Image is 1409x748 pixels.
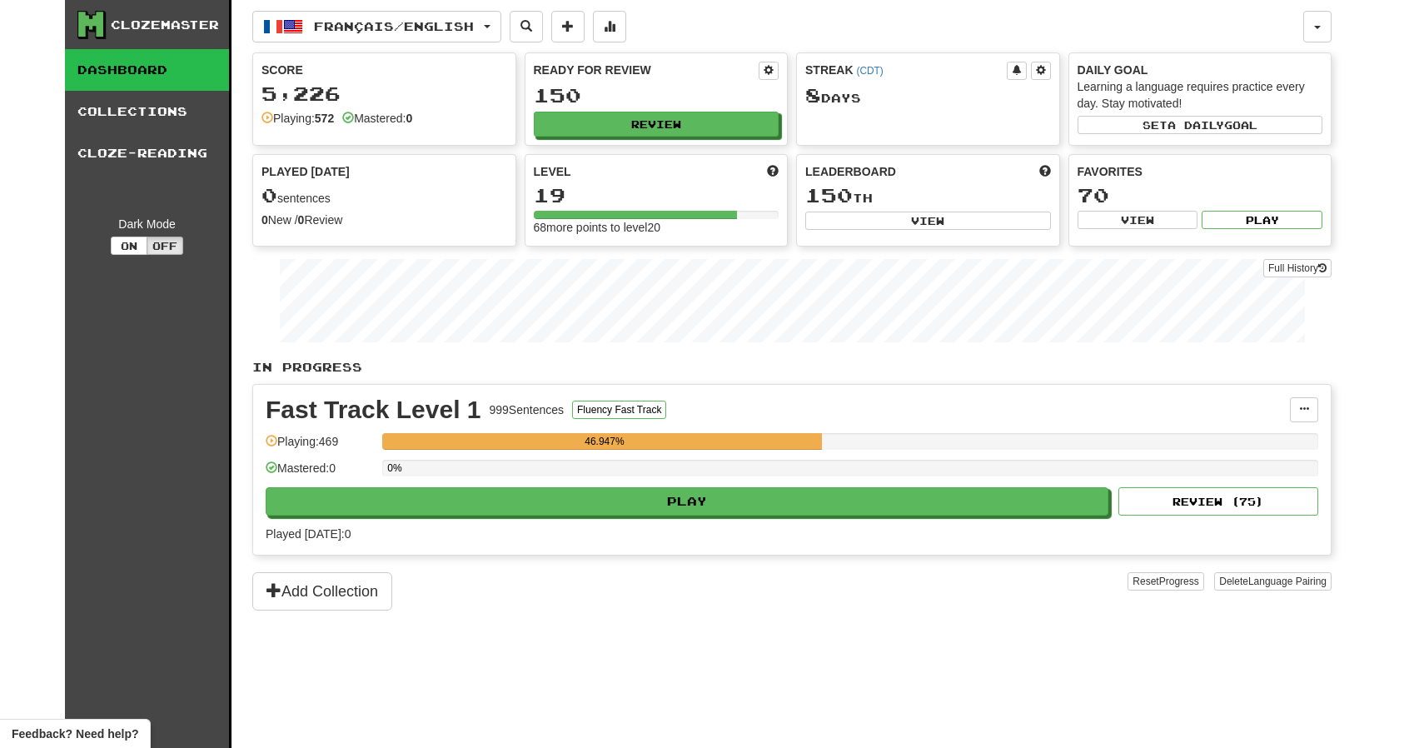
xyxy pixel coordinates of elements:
[1078,185,1323,206] div: 70
[767,163,779,180] span: Score more points to level up
[65,49,229,91] a: Dashboard
[1118,487,1318,516] button: Review (75)
[266,397,481,422] div: Fast Track Level 1
[534,219,779,236] div: 68 more points to level 20
[805,85,1051,107] div: Day s
[1078,78,1323,112] div: Learning a language requires practice every day. Stay motivated!
[534,112,779,137] button: Review
[111,237,147,255] button: On
[266,433,374,461] div: Playing: 469
[1128,572,1203,591] button: ResetProgress
[387,433,821,450] div: 46.947%
[805,62,1007,78] div: Streak
[266,487,1108,516] button: Play
[551,11,585,42] button: Add sentence to collection
[342,110,412,127] div: Mastered:
[805,183,853,207] span: 150
[805,83,821,107] span: 8
[534,163,571,180] span: Level
[111,17,219,33] div: Clozemaster
[1078,62,1323,78] div: Daily Goal
[261,185,507,207] div: sentences
[77,216,217,232] div: Dark Mode
[266,460,374,487] div: Mastered: 0
[65,132,229,174] a: Cloze-Reading
[1263,259,1332,277] a: Full History
[261,110,334,127] div: Playing:
[856,65,883,77] a: (CDT)
[593,11,626,42] button: More stats
[1078,211,1198,229] button: View
[65,91,229,132] a: Collections
[261,163,350,180] span: Played [DATE]
[261,62,507,78] div: Score
[1248,576,1327,587] span: Language Pairing
[805,185,1051,207] div: th
[298,213,305,227] strong: 0
[261,183,277,207] span: 0
[1039,163,1051,180] span: This week in points, UTC
[534,185,779,206] div: 19
[12,726,138,742] span: Open feedback widget
[805,212,1051,230] button: View
[572,401,666,419] button: Fluency Fast Track
[1214,572,1332,591] button: DeleteLanguage Pairing
[1202,211,1322,229] button: Play
[266,527,351,541] span: Played [DATE]: 0
[261,213,268,227] strong: 0
[252,572,392,611] button: Add Collection
[252,359,1332,376] p: In Progress
[1078,163,1323,180] div: Favorites
[1168,119,1224,131] span: a daily
[1078,116,1323,134] button: Seta dailygoal
[510,11,543,42] button: Search sentences
[490,401,565,418] div: 999 Sentences
[147,237,183,255] button: Off
[406,112,412,125] strong: 0
[805,163,896,180] span: Leaderboard
[261,212,507,228] div: New / Review
[261,83,507,104] div: 5,226
[315,112,334,125] strong: 572
[534,62,759,78] div: Ready for Review
[534,85,779,106] div: 150
[1159,576,1199,587] span: Progress
[314,19,474,33] span: Français / English
[252,11,501,42] button: Français/English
